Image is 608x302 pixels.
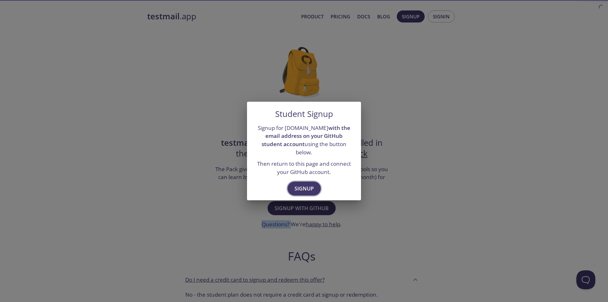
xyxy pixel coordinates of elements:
span: Signup [294,184,314,193]
p: Then return to this page and connect your GitHub account. [255,160,353,176]
h5: Student Signup [275,109,333,119]
strong: with the email address on your GitHub student account [262,124,350,148]
button: Signup [288,182,321,196]
p: Signup for [DOMAIN_NAME] using the button below. [255,124,353,157]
